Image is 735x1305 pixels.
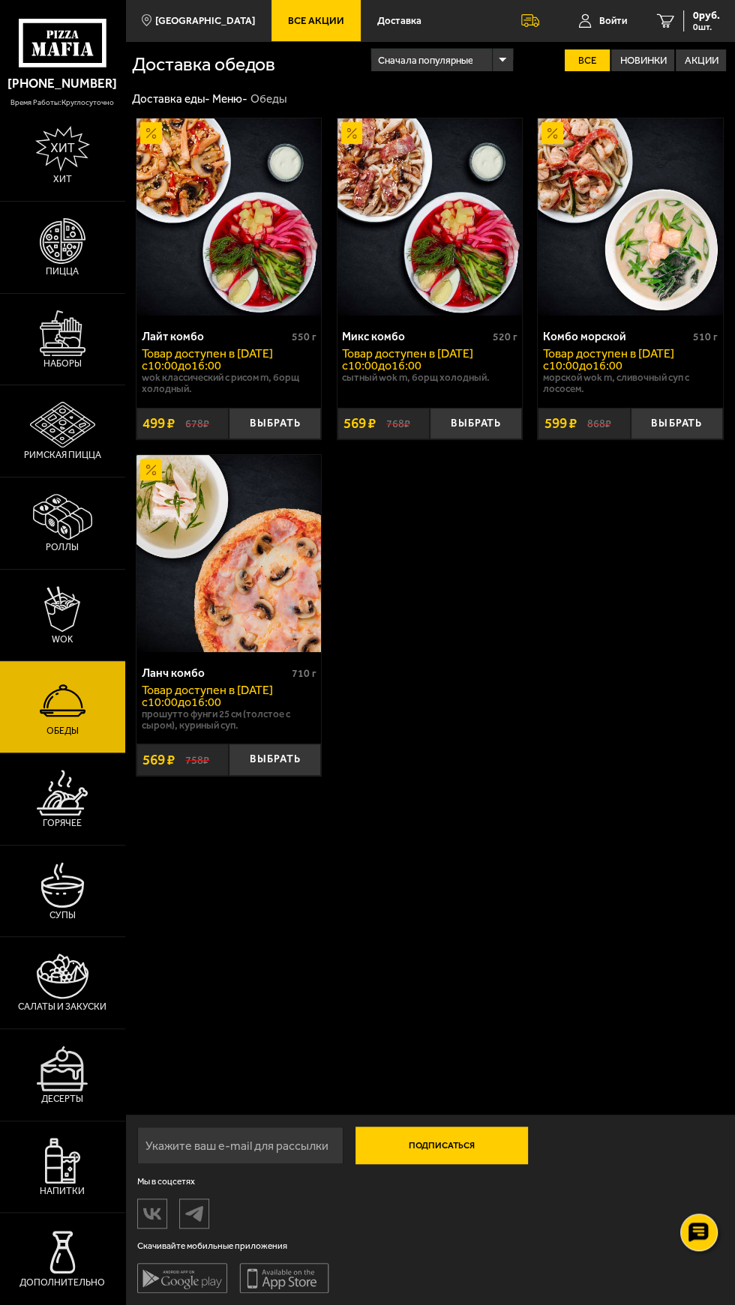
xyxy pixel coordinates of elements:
s: 768 ₽ [386,417,410,430]
span: c 10:00 до 16:00 [142,358,221,373]
a: Доставка еды- [132,92,210,106]
p: Wok классический с рисом M, Борщ холодный. [142,372,316,395]
span: Супы [49,911,76,920]
span: Скачивайте мобильные приложения [137,1241,329,1251]
span: 0 руб. [693,10,720,21]
img: tg [180,1200,208,1226]
span: Десерты [41,1094,83,1103]
span: в [DATE] [226,683,273,697]
img: vk [138,1200,166,1226]
div: Обеды [250,92,286,107]
img: Комбо морской [538,118,723,316]
a: АкционныйЛанч комбо [136,455,322,652]
img: Акционный [541,122,563,144]
button: Подписаться [355,1127,528,1164]
img: Лайт комбо [136,118,322,316]
div: Лайт комбо [142,330,288,343]
div: Комбо морской [543,330,689,343]
button: Выбрать [631,408,723,439]
span: c 10:00 до 16:00 [543,358,622,373]
div: Микс комбо [342,330,488,343]
img: Акционный [140,459,162,480]
p: Сытный Wok M, Борщ холодный. [342,372,517,383]
span: c 10:00 до 16:00 [142,695,221,709]
span: 599 ₽ [544,416,576,430]
span: 520 г [492,331,517,343]
span: Товар доступен [142,683,226,697]
span: 569 ₽ [142,753,175,767]
span: Товар доступен [342,346,427,361]
a: АкционныйМикс комбо [337,118,523,316]
span: WOK [52,635,73,644]
span: Все Акции [288,16,344,25]
label: Все [565,49,610,71]
span: 510 г [693,331,718,343]
span: в [DATE] [628,346,674,361]
span: Товар доступен [543,346,628,361]
a: АкционныйЛайт комбо [136,118,322,316]
span: [GEOGRAPHIC_DATA] [155,16,255,25]
img: Ланч комбо [136,455,322,652]
h1: Доставка обедов [132,55,370,74]
span: Доставка [377,16,421,25]
span: 710 г [292,667,316,680]
span: Дополнительно [19,1278,105,1287]
span: Римская пицца [24,450,101,459]
p: Прошутто Фунги 25 см (толстое с сыром), Куриный суп. [142,708,316,732]
span: Мы в соцсетях [137,1176,329,1187]
span: Наборы [43,359,82,368]
span: 569 ₽ [343,416,376,430]
button: Выбрать [229,744,321,775]
img: Микс комбо [337,118,523,316]
span: Хит [53,175,72,184]
label: Акции [676,49,726,71]
img: Акционный [341,122,363,144]
button: Выбрать [430,408,522,439]
span: Пицца [46,267,79,276]
span: Напитки [40,1187,85,1196]
span: c 10:00 до 16:00 [342,358,421,373]
span: Роллы [46,543,79,552]
s: 868 ₽ [587,417,611,430]
span: Сначала популярные [377,46,472,73]
input: Укажите ваш e-mail для рассылки [137,1127,343,1164]
span: Войти [599,16,627,25]
s: 678 ₽ [185,417,209,430]
span: Обеды [46,726,79,735]
label: Новинки [611,49,674,71]
a: Меню- [212,92,247,106]
span: Горячее [43,819,82,828]
button: Выбрать [229,408,321,439]
p: Морской Wok M, Сливочный суп с лососем. [543,372,718,395]
span: 0 шт. [693,22,720,31]
span: 499 ₽ [142,416,175,430]
s: 758 ₽ [185,753,209,766]
span: в [DATE] [427,346,473,361]
img: Акционный [140,122,162,144]
a: АкционныйКомбо морской [538,118,723,316]
div: Ланч комбо [142,666,288,680]
span: 550 г [292,331,316,343]
span: Салаты и закуски [18,1002,106,1011]
span: Товар доступен [142,346,226,361]
span: в [DATE] [226,346,273,361]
